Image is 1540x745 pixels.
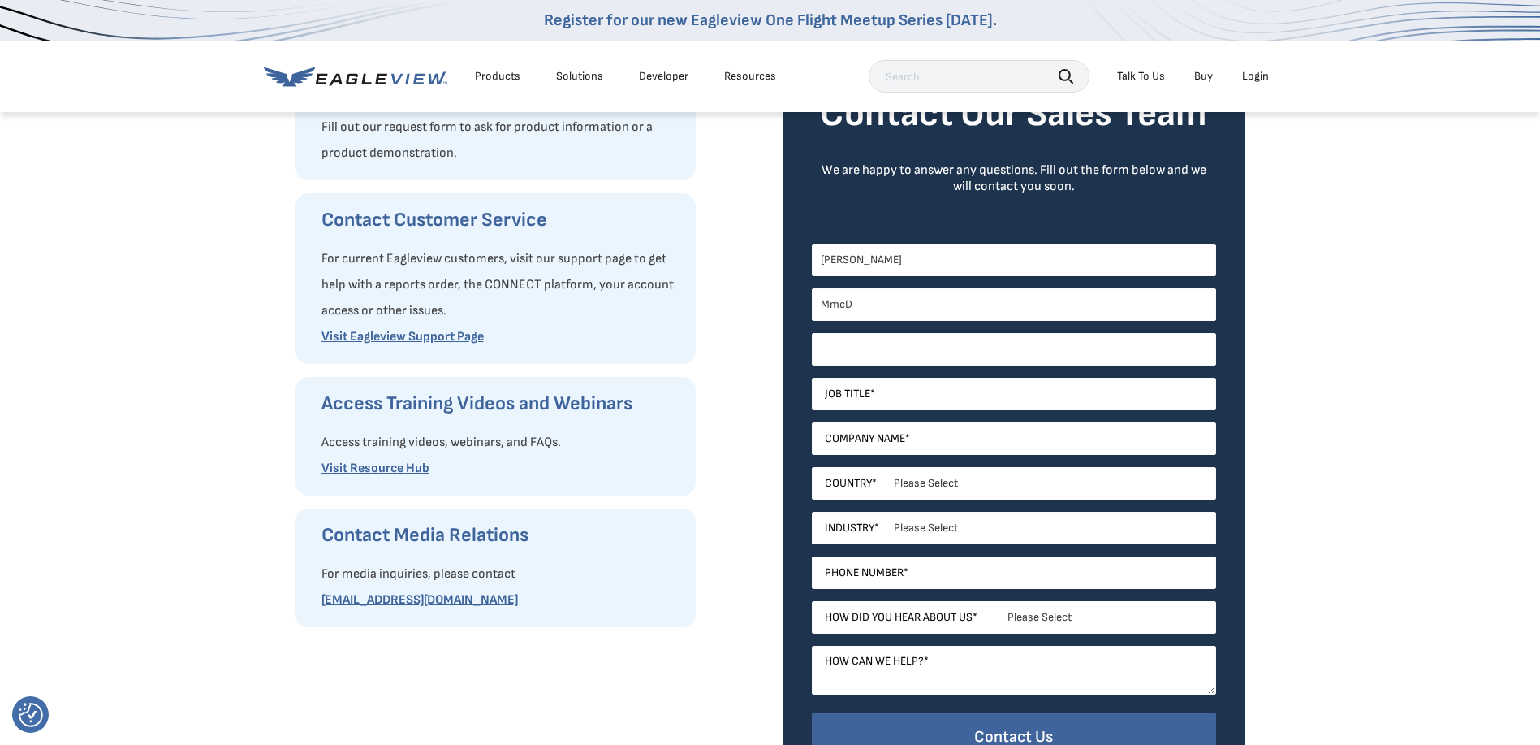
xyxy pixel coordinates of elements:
a: Developer [639,69,688,84]
img: Revisit consent button [19,703,43,727]
div: Products [475,69,520,84]
p: For current Eagleview customers, visit our support page to get help with a reports order, the CON... [321,246,679,324]
p: Access training videos, webinars, and FAQs. [321,430,679,456]
div: Talk To Us [1117,69,1165,84]
button: Consent Preferences [19,703,43,727]
input: Search [869,60,1089,93]
div: We are happy to answer any questions. Fill out the form below and we will contact you soon. [812,162,1216,195]
a: Buy [1194,69,1213,84]
div: Login [1242,69,1269,84]
p: Fill out our request form to ask for product information or a product demonstration. [321,115,679,167]
a: Register for our new Eagleview One Flight Meetup Series [DATE]. [544,11,997,30]
a: [EMAIL_ADDRESS][DOMAIN_NAME] [321,592,518,608]
div: Resources [724,69,776,84]
a: Visit Eagleview Support Page [321,329,484,344]
p: For media inquiries, please contact [321,561,679,587]
strong: Contact Our Sales Team [820,92,1207,136]
h3: Contact Customer Service [321,207,679,233]
h3: Contact Media Relations [321,522,679,548]
a: Visit Resource Hub [321,461,429,476]
h3: Access Training Videos and Webinars [321,391,679,417]
div: Solutions [556,69,603,84]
